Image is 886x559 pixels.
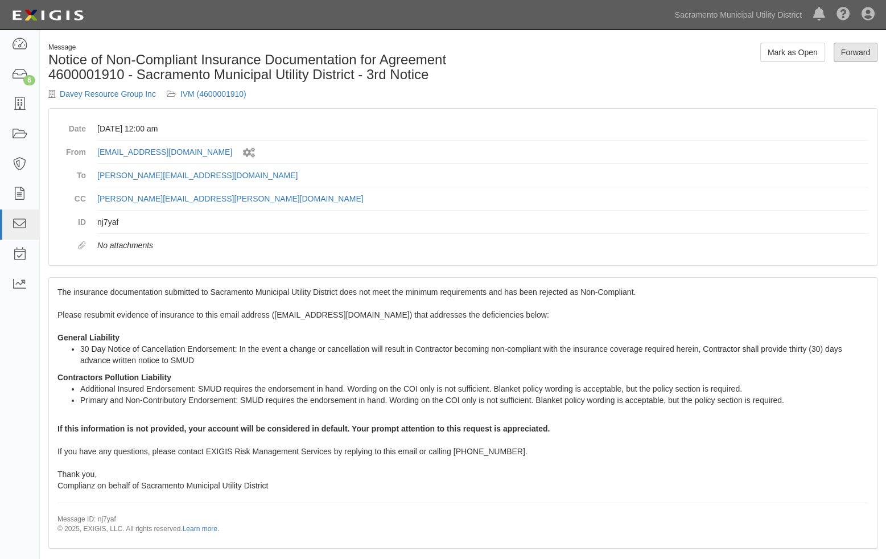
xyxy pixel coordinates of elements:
a: Forward [834,43,877,62]
dt: Date [57,117,86,134]
div: Message [48,43,455,52]
a: Sacramento Municipal Utility District [669,3,807,26]
img: logo-5460c22ac91f19d4615b14bd174203de0afe785f0fc80cf4dbbc73dc1793850b.png [9,5,87,26]
b: If this information is not provided, your account will be considered in default. Your prompt atte... [57,424,550,433]
a: Learn more. [183,525,220,533]
span: The insurance documentation submitted to Sacramento Municipal Utility District does not meet the ... [57,287,868,534]
p: Message ID: nj7yaf © 2025, EXIGIS, LLC. All rights reserved. [57,515,868,534]
dt: CC [57,187,86,204]
li: Additional Insured Endorsement: SMUD requires the endorsement in hand. Wording on the COI only is... [80,383,868,394]
dt: ID [57,211,86,228]
a: IVM (4600001910) [180,89,246,98]
li: Primary and Non-Contributory Endorsement: SMUD requires the endorsement in hand. Wording on the C... [80,394,868,406]
strong: Contractors Pollution Liability [57,373,171,382]
i: Sent by system workflow [243,148,255,158]
dd: [DATE] 12:00 am [97,117,868,141]
a: [PERSON_NAME][EMAIL_ADDRESS][PERSON_NAME][DOMAIN_NAME] [97,194,364,203]
h1: Notice of Non-Compliant Insurance Documentation for Agreement 4600001910 - Sacramento Municipal U... [48,52,455,83]
li: 30 Day Notice of Cancellation Endorsement: In the event a change or cancellation will result in C... [80,343,868,366]
dt: From [57,141,86,158]
dd: nj7yaf [97,211,868,234]
strong: General Liability [57,333,119,342]
i: Help Center - Complianz [836,8,850,22]
a: [PERSON_NAME][EMAIL_ADDRESS][DOMAIN_NAME] [97,171,298,180]
a: Davey Resource Group Inc [60,89,156,98]
i: Attachments [78,242,86,250]
em: No attachments [97,241,153,250]
a: Mark as Open [760,43,825,62]
div: 6 [23,75,35,85]
dt: To [57,164,86,181]
a: [EMAIL_ADDRESS][DOMAIN_NAME] [97,147,232,157]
